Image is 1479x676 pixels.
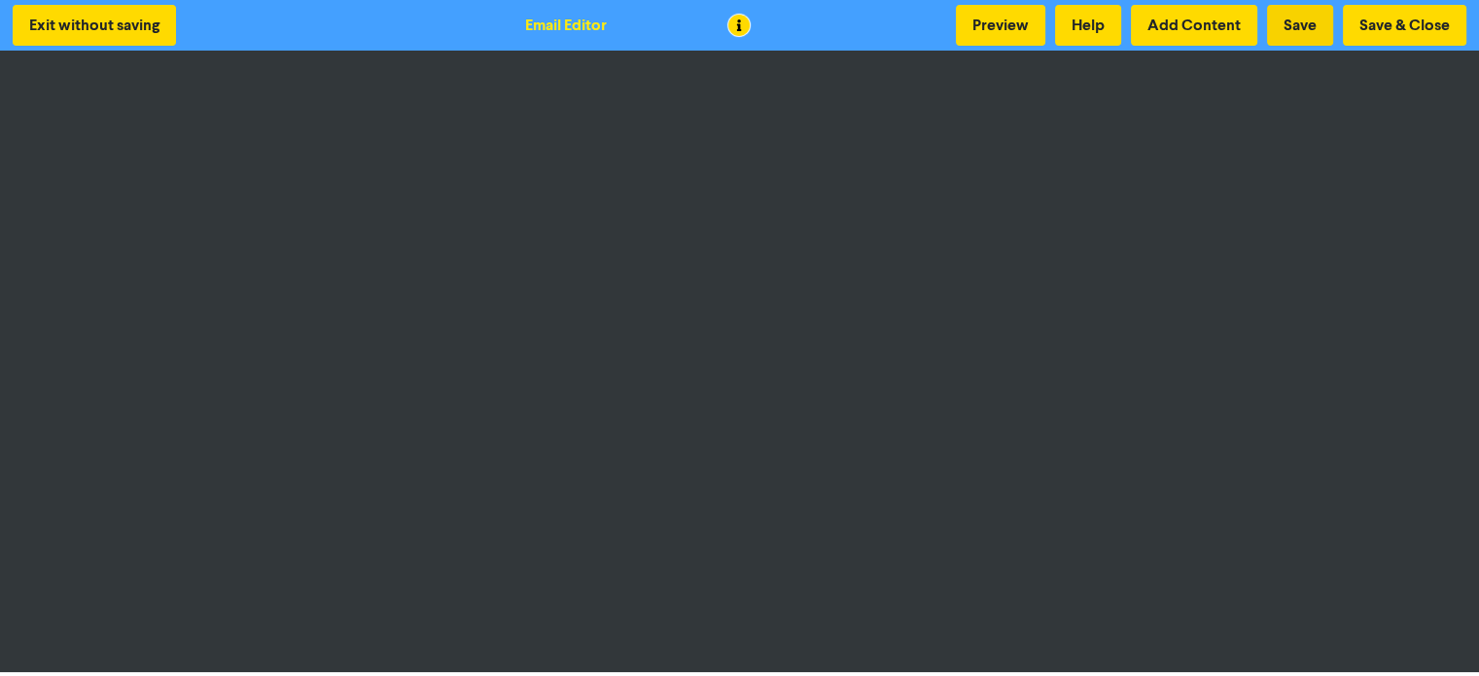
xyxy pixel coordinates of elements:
button: Exit without saving [13,5,176,46]
div: Email Editor [525,14,607,37]
button: Help [1055,5,1121,46]
button: Save & Close [1343,5,1466,46]
button: Save [1267,5,1333,46]
button: Preview [956,5,1045,46]
button: Add Content [1131,5,1257,46]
